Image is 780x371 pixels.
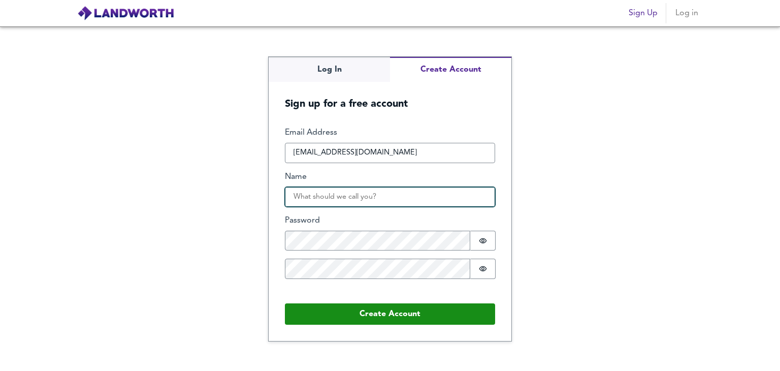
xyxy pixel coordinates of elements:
h5: Sign up for a free account [269,82,511,111]
button: Sign Up [625,3,662,23]
label: Email Address [285,127,495,139]
input: How can we reach you? [285,143,495,163]
label: Name [285,171,495,183]
button: Show password [470,259,496,279]
button: Log in [670,3,703,23]
span: Sign Up [629,6,658,20]
input: What should we call you? [285,187,495,207]
button: Create Account [285,303,495,325]
label: Password [285,215,495,227]
button: Log In [269,57,390,82]
span: Log in [674,6,699,20]
button: Create Account [390,57,511,82]
button: Show password [470,231,496,251]
img: logo [77,6,174,21]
